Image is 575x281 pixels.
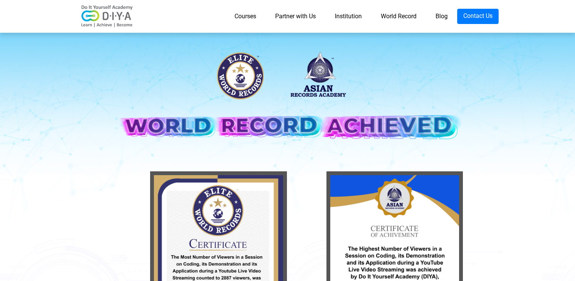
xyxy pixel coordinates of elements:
[457,9,499,24] a: Contact Us
[371,9,426,24] a: World Record
[225,9,266,24] a: Courses
[113,45,463,158] img: banner-desk.png
[325,9,371,24] a: Institution
[77,5,138,28] img: logo-v2.png
[266,9,325,24] a: Partner with Us
[426,9,457,24] a: Blog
